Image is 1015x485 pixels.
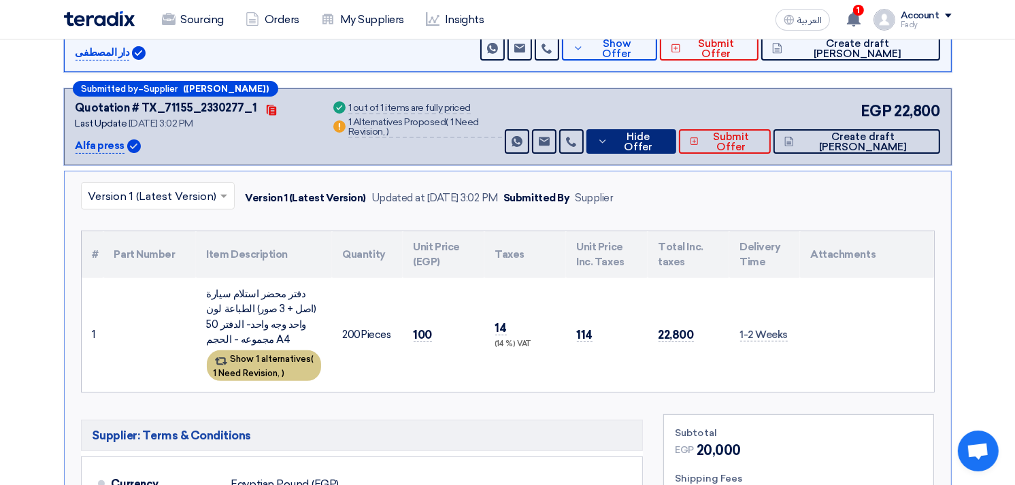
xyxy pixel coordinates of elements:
span: EGP [675,443,694,457]
span: Create draft [PERSON_NAME] [786,39,929,59]
a: Orders [235,5,310,35]
td: Pieces [332,278,403,392]
span: ( [446,116,449,128]
span: Create draft [PERSON_NAME] [797,132,929,152]
p: Alfa press [76,138,124,154]
div: Version 1 (Latest Version) [246,190,367,206]
div: 1 out of 1 items are fully priced [348,103,471,114]
span: 20,000 [697,440,741,461]
div: Updated at [DATE] 3:02 PM [371,190,498,206]
span: 100 [414,328,433,342]
span: Show Offer [587,39,646,59]
span: 1 Need Revision, [348,116,479,137]
span: 22,800 [894,100,939,122]
span: 1 [853,5,864,16]
td: 1 [82,278,103,392]
a: Sourcing [151,5,235,35]
span: ( [312,354,314,364]
span: Submit Offer [702,132,760,152]
span: Submit Offer [684,39,748,59]
button: Create draft [PERSON_NAME] [773,129,939,154]
button: Show Offer [562,36,657,61]
th: Item Description [196,231,332,278]
th: Taxes [484,231,566,278]
img: Verified Account [132,46,146,60]
img: Verified Account [127,139,141,153]
button: Submit Offer [660,36,759,61]
a: Insights [415,5,495,35]
span: [DATE] 3:02 PM [129,118,193,129]
button: Hide Offer [586,129,676,154]
div: Fady [901,21,952,29]
span: 22,800 [659,328,694,342]
th: Unit Price Inc. Taxes [566,231,648,278]
span: Last Update [76,118,127,129]
b: ([PERSON_NAME]) [184,84,269,93]
a: My Suppliers [310,5,415,35]
th: Delivery Time [729,231,800,278]
div: 1 Alternatives Proposed [348,118,502,138]
div: Submitted By [503,190,569,206]
div: Show 1 alternatives [207,350,321,381]
span: 1 Need Revision, [214,368,280,378]
button: Submit Offer [679,129,771,154]
img: profile_test.png [873,9,895,31]
span: ) [386,126,389,137]
span: 14 [495,321,507,335]
button: العربية [776,9,830,31]
th: Part Number [103,231,196,278]
a: Open chat [958,431,999,471]
th: Total Inc. taxes [648,231,729,278]
img: Teradix logo [64,11,135,27]
div: Subtotal [675,426,922,440]
span: EGP [861,100,892,122]
span: Hide Offer [612,132,665,152]
span: 114 [577,328,593,342]
span: ) [282,368,285,378]
span: Submitted by [82,84,139,93]
th: Quantity [332,231,403,278]
span: العربية [797,16,822,25]
span: Supplier [144,84,178,93]
div: Quotation # TX_71155_2330277_1 [76,100,257,116]
span: 1-2 Weeks [740,329,788,341]
div: Account [901,10,939,22]
span: 200 [343,329,361,341]
th: Unit Price (EGP) [403,231,484,278]
div: (14 %) VAT [495,339,555,350]
div: دفتر محضر استلام سيارة (اصل + 3 صور) الطباعة لون واحد وجه واحد- الدفتر 50 مجموعه - الحجم A4 [207,286,321,348]
th: # [82,231,103,278]
button: Create draft [PERSON_NAME] [761,36,939,61]
div: Supplier [575,190,613,206]
th: Attachments [800,231,934,278]
h5: Supplier: Terms & Conditions [81,420,644,451]
p: دار المصطفى [76,45,130,61]
div: – [73,81,278,97]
